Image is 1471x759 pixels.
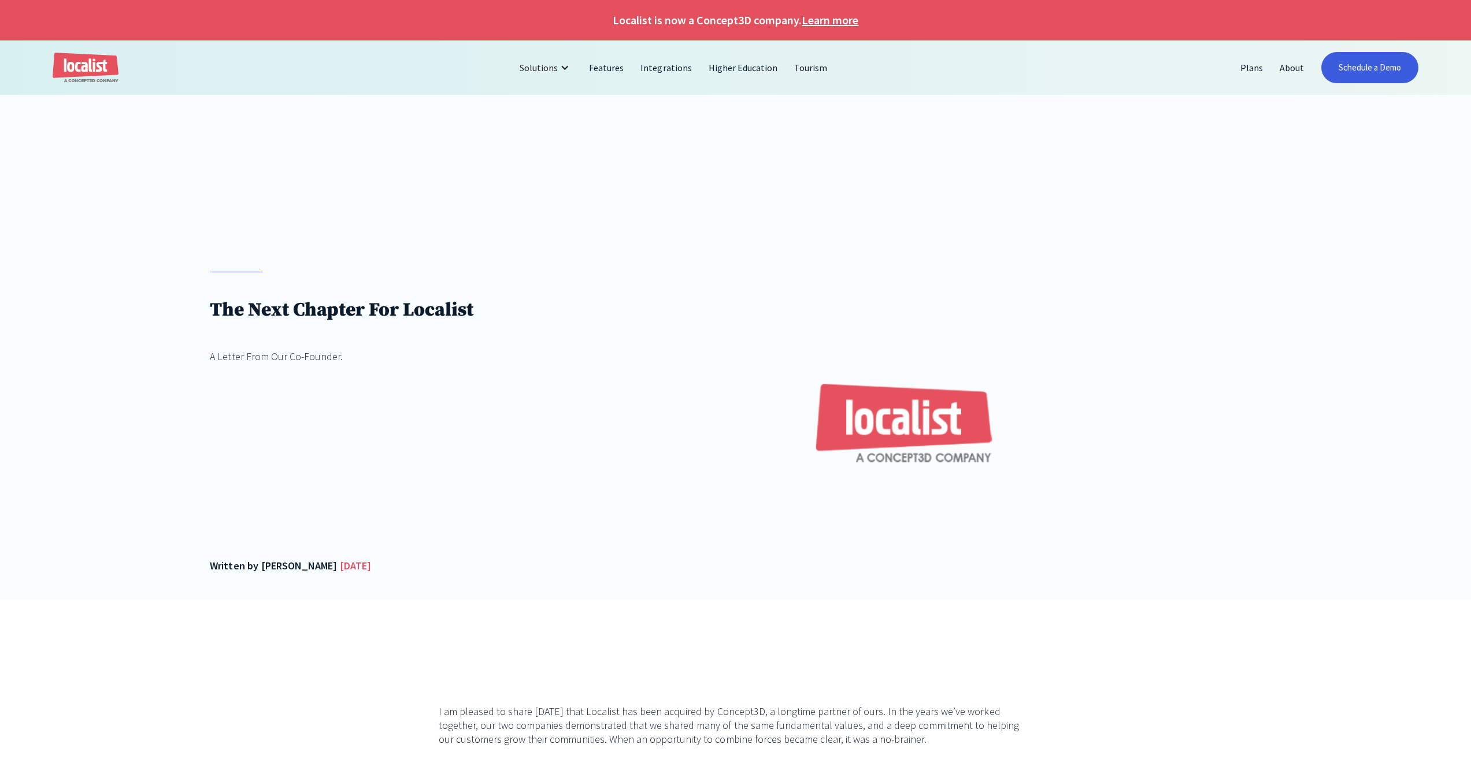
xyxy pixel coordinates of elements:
[340,558,371,573] div: [DATE]
[210,349,473,364] div: A Letter From Our Co-Founder.
[786,54,836,82] a: Tourism
[210,558,258,573] div: Written by
[210,298,473,322] h1: The Next Chapter For Localist
[1272,54,1313,82] a: About
[520,61,558,75] div: Solutions
[1232,54,1272,82] a: Plans
[1321,52,1418,83] a: Schedule a Demo
[632,54,700,82] a: Integrations
[53,53,118,83] a: home
[581,54,632,82] a: Features
[802,12,858,29] a: Learn more
[261,558,337,573] div: [PERSON_NAME]
[701,54,786,82] a: Higher Education
[511,54,581,82] div: Solutions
